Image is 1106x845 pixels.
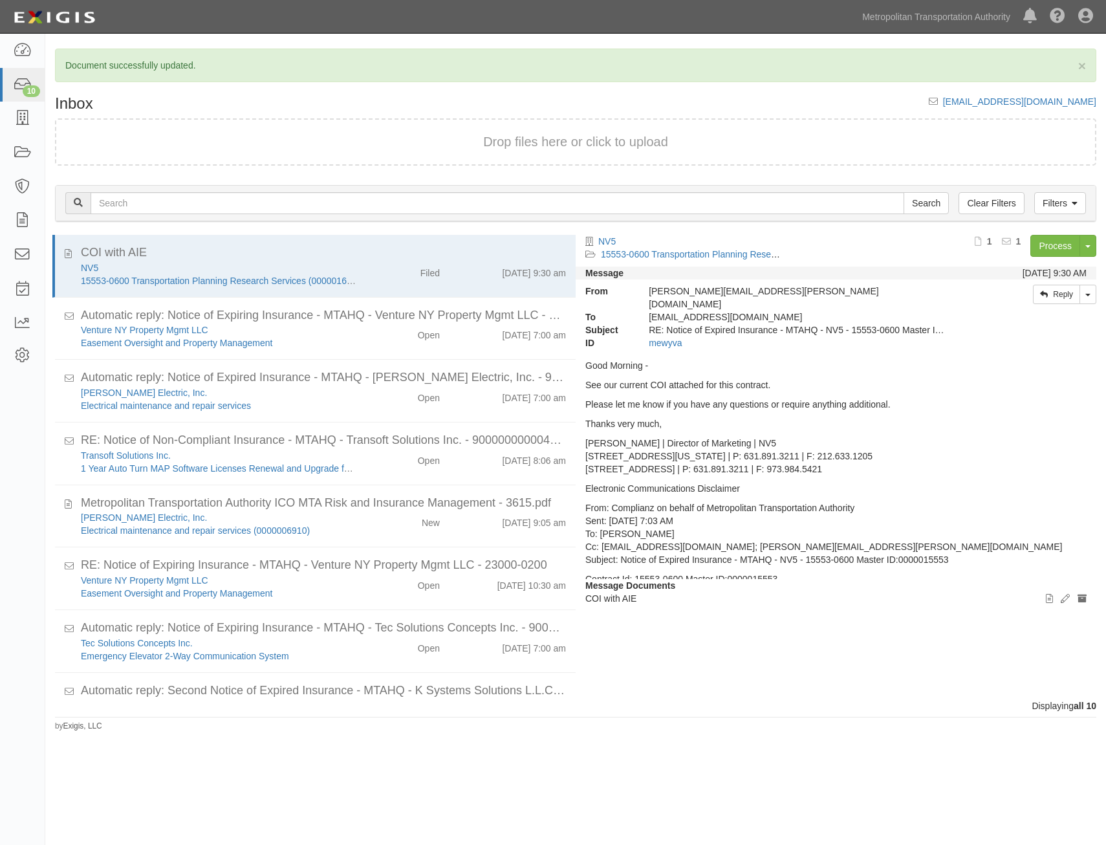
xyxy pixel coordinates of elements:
a: Metropolitan Transportation Authority [856,4,1017,30]
div: Nead Electric, Inc. [81,511,356,524]
div: Open [418,574,440,592]
strong: ID [576,336,639,349]
a: Venture NY Property Mgmt LLC [81,575,208,586]
div: Automatic reply: Notice of Expiring Insurance - MTAHQ - Venture NY Property Mgmt LLC - 23000-0200 [81,307,566,324]
div: RE: Notice of Expired Insurance - MTAHQ - NV5 - 15553-0600 Master ID:0000015553 [639,324,957,336]
a: Easement Oversight and Property Management [81,338,273,348]
div: Automatic reply: Second Notice of Expired Insurance - MTAHQ - K Systems Solutions L.L.C. - 900000... [81,683,566,699]
div: Filed [420,261,440,280]
div: [DATE] 9:30 am [502,261,566,280]
i: View [1046,595,1053,604]
strong: Message Documents [585,580,675,591]
h1: Inbox [55,95,93,112]
div: Displaying [45,699,1106,712]
a: Process [1030,235,1080,257]
p: See our current COI attached for this contract. [585,379,1087,391]
a: Tec Solutions Concepts Inc. [81,638,193,648]
a: Transoft Solutions Inc. [81,450,171,461]
div: [DATE] 10:30 am [497,574,566,592]
strong: From [576,285,639,298]
div: agreement-ahnpj9@mtahq.complianz.com [639,311,957,324]
div: COI with AIE [81,245,566,261]
div: [DATE] 9:05 am [502,511,566,529]
a: mewyva [649,338,682,348]
b: 1 [987,236,992,247]
p: Good Morning - [585,359,1087,372]
a: [PERSON_NAME] Electric, Inc. [81,388,207,398]
div: Open [418,324,440,342]
a: Venture NY Property Mgmt LLC [81,325,208,335]
div: Metropolitan Transportation Authority ICO MTA Risk and Insurance Management - 3615.pdf [81,495,566,512]
div: Open [418,386,440,404]
strong: Message [585,268,623,278]
input: Search [904,192,949,214]
a: Easement Oversight and Property Management [81,588,273,598]
a: Electrical maintenance and repair services (0000006910) [81,525,310,536]
div: 10 [23,85,40,97]
i: Edit document [1061,595,1070,604]
a: 15553-0600 Transportation Planning Research Services (0000016525) [601,249,885,259]
div: Automatic reply: Notice of Expiring Insurance - MTAHQ - Tec Solutions Concepts Inc. - 90000000000... [81,620,566,637]
a: Exigis, LLC [63,721,102,730]
i: Help Center - Complianz [1050,9,1065,25]
a: 1 Year Auto Turn MAP Software Licenses Renewal and Upgrade from Concurrent to Subscription (USL) ... [81,463,535,474]
a: Filters [1034,192,1086,214]
i: Archive document [1078,595,1087,604]
div: 15553-0600 Transportation Planning Research Services (0000016525) [81,274,356,287]
button: Close [1078,59,1086,72]
div: NV5 [81,261,356,274]
a: Electrical maintenance and repair services [81,401,251,411]
div: Open [418,637,440,655]
div: [DATE] 8:06 am [502,449,566,467]
p: Electronic Communications Disclaimer [585,482,1087,495]
a: [PERSON_NAME] Electric, Inc. [81,512,207,523]
span: × [1078,58,1086,73]
p: From: Complianz on behalf of Metropolitan Transportation Authority Sent: [DATE] 7:03 AM To: [PERS... [585,501,1087,566]
p: Document successfully updated. [65,59,1086,72]
input: Search [91,192,904,214]
div: [PERSON_NAME][EMAIL_ADDRESS][PERSON_NAME][DOMAIN_NAME] [639,285,957,311]
p: COI with AIE [585,592,1087,605]
div: Automatic reply: Notice of Expired Insurance - MTAHQ - Nead Electric, Inc. - 900000000002480 [81,369,566,386]
a: NV5 [598,236,616,247]
div: [DATE] 7:00 am [502,637,566,655]
b: 1 [1016,236,1021,247]
div: New [422,511,440,529]
div: RE: Notice of Expiring Insurance - MTAHQ - Venture NY Property Mgmt LLC - 23000-0200 [81,557,566,574]
a: [EMAIL_ADDRESS][DOMAIN_NAME] [943,96,1096,107]
p: Please let me know if you have any questions or require anything additional. [585,398,1087,411]
p: Contract Id: 15553-0600 Master ID:0000015553 Agreement Number: 0000016525 Agreement Name: 15553-0... [585,573,1087,611]
a: Emergency Elevator 2-Way Communication System [81,651,289,661]
div: [DATE] 7:00 am [502,324,566,342]
b: all 10 [1074,701,1096,711]
div: RE: Notice of Non-Compliant Insurance - MTAHQ - Transoft Solutions Inc. - 900000000004361 [81,432,566,449]
div: Open [418,449,440,467]
p: [PERSON_NAME] | Director of Marketing | NV5 [STREET_ADDRESS][US_STATE] | P: 631.891.3211 | F: 212... [585,437,1087,476]
a: NV5 [81,263,98,273]
strong: To [576,311,639,324]
span: Drop files here or click to upload [483,135,668,149]
div: [DATE] 9:30 AM [1023,267,1087,280]
p: Thanks very much, [585,417,1087,430]
a: Clear Filters [959,192,1024,214]
small: by [55,721,102,732]
a: 15553-0600 Transportation Planning Research Services (0000016525) [81,276,365,286]
div: [DATE] 7:00 am [502,386,566,404]
strong: Subject [576,324,639,336]
img: Logo [10,6,99,29]
div: Electrical maintenance and repair services (0000006910) [81,524,356,537]
a: Reply [1033,285,1080,304]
